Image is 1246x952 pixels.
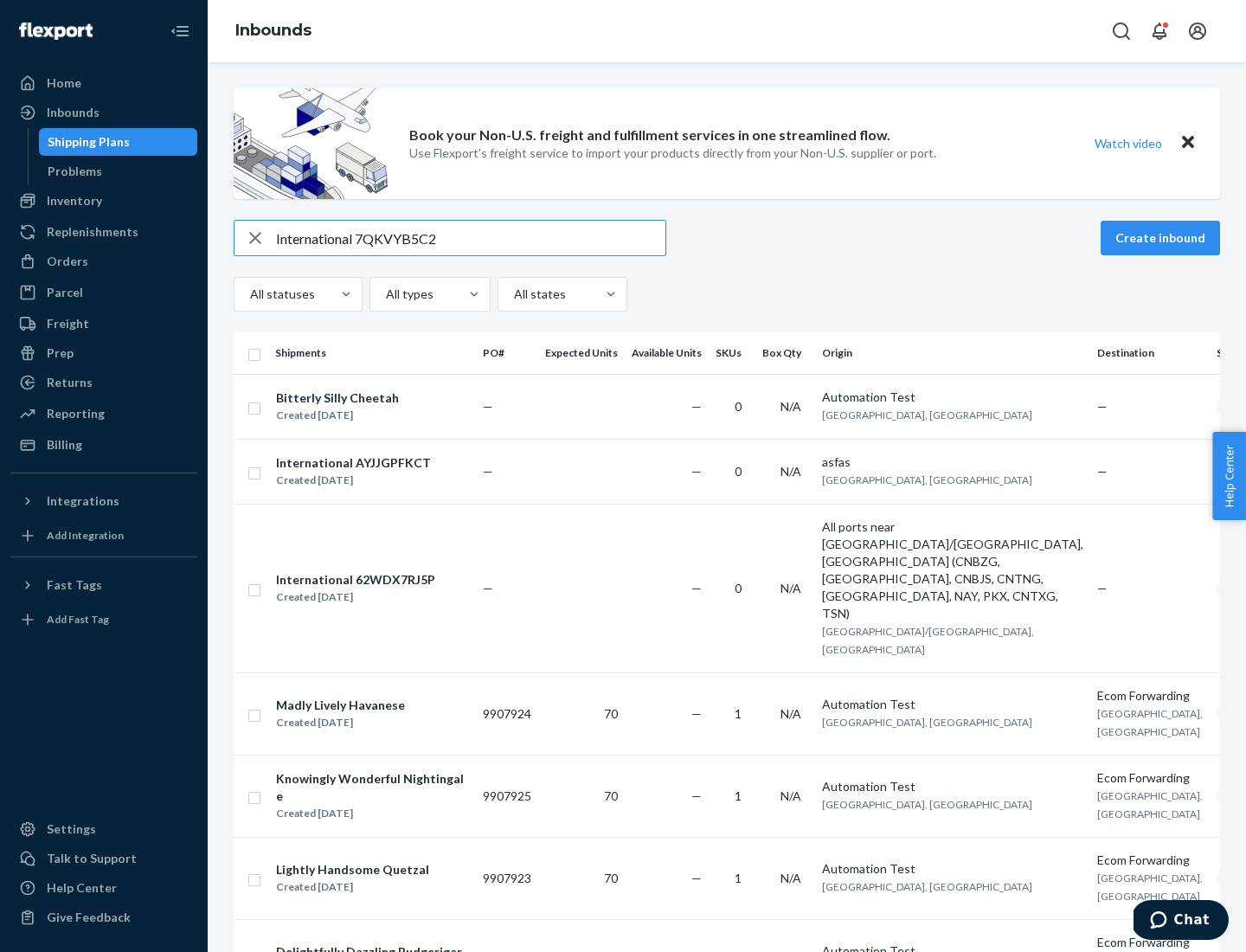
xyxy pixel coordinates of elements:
div: International 62WDX7RJ5P [276,571,435,589]
a: Inbounds [235,21,311,40]
th: Origin [815,332,1090,374]
div: Created [DATE] [276,589,435,606]
span: [GEOGRAPHIC_DATA], [GEOGRAPHIC_DATA] [1097,707,1203,738]
a: Inventory [10,187,197,215]
div: Reporting [47,405,105,422]
div: Settings [47,820,96,838]
a: Returns [10,369,197,396]
th: SKUs [709,332,755,374]
button: Fast Tags [10,571,197,599]
span: N/A [780,788,801,803]
span: — [1097,464,1108,479]
div: Inventory [47,192,102,209]
div: Automation Test [822,860,1083,878]
input: All statuses [248,286,250,303]
th: Shipments [268,332,476,374]
div: Automation Test [822,696,1083,713]
span: [GEOGRAPHIC_DATA], [GEOGRAPHIC_DATA] [1097,872,1203,903]
button: Give Feedback [10,904,197,931]
div: Madly Lively Havanese [276,697,405,714]
div: Returns [47,374,93,391]
div: Freight [47,315,89,332]
span: — [691,581,702,595]
div: Integrations [47,492,119,510]
div: Add Fast Tag [47,612,109,627]
a: Shipping Plans [39,128,198,156]
th: Box Qty [755,332,815,374]
a: Help Center [10,874,197,902]
div: Ecom Forwarding [1097,934,1203,951]
input: Search inbounds by name, destination, msku... [276,221,665,255]
div: Give Feedback [47,909,131,926]
div: Created [DATE] [276,878,429,896]
th: PO# [476,332,538,374]
p: Use Flexport’s freight service to import your products directly from your Non-U.S. supplier or port. [409,145,936,162]
span: [GEOGRAPHIC_DATA], [GEOGRAPHIC_DATA] [822,716,1032,729]
span: [GEOGRAPHIC_DATA], [GEOGRAPHIC_DATA] [822,880,1032,893]
span: [GEOGRAPHIC_DATA], [GEOGRAPHIC_DATA] [822,798,1032,811]
input: All states [512,286,514,303]
button: Watch video [1083,131,1173,156]
span: — [691,464,702,479]
div: Talk to Support [47,850,137,867]
a: Orders [10,248,197,275]
span: 1 [735,871,742,885]
span: 1 [735,788,742,803]
button: Open notifications [1142,14,1177,48]
div: Ecom Forwarding [1097,687,1203,704]
button: Talk to Support [10,845,197,872]
div: Replenishments [47,223,138,241]
div: Knowingly Wonderful Nightingale [276,770,468,805]
span: — [691,399,702,414]
span: N/A [780,581,801,595]
div: Created [DATE] [276,805,468,822]
p: Book your Non-U.S. freight and fulfillment services in one streamlined flow. [409,125,890,145]
span: N/A [780,464,801,479]
div: Ecom Forwarding [1097,852,1203,869]
div: asfas [822,453,1083,471]
div: Lightly Handsome Quetzal [276,861,429,878]
span: 0 [735,399,742,414]
div: Created [DATE] [276,714,405,731]
button: Create inbound [1101,221,1220,255]
span: [GEOGRAPHIC_DATA]/[GEOGRAPHIC_DATA], [GEOGRAPHIC_DATA] [822,625,1034,656]
span: N/A [780,706,801,721]
div: Created [DATE] [276,407,399,424]
div: Automation Test [822,389,1083,406]
span: 70 [604,871,618,885]
a: Billing [10,431,197,459]
span: 1 [735,706,742,721]
a: Freight [10,310,197,338]
span: — [1097,399,1108,414]
span: 70 [604,706,618,721]
div: Fast Tags [47,576,102,594]
span: — [691,706,702,721]
span: — [483,464,493,479]
div: Parcel [47,284,83,301]
a: Home [10,69,197,97]
a: Prep [10,339,197,367]
div: Created [DATE] [276,472,431,489]
div: Help Center [47,879,117,897]
a: Problems [39,158,198,185]
th: Available Units [625,332,709,374]
span: — [1097,581,1108,595]
th: Expected Units [538,332,625,374]
div: Inbounds [47,104,100,121]
span: [GEOGRAPHIC_DATA], [GEOGRAPHIC_DATA] [822,473,1032,486]
img: Flexport logo [19,23,93,40]
div: Automation Test [822,778,1083,795]
div: Orders [47,253,88,270]
ol: breadcrumbs [222,6,325,56]
td: 9907923 [476,837,538,919]
div: Problems [48,163,102,180]
a: Reporting [10,400,197,428]
span: Help Center [1212,432,1246,520]
span: N/A [780,399,801,414]
a: Parcel [10,279,197,306]
span: — [691,871,702,885]
span: — [691,788,702,803]
div: Billing [47,436,82,453]
button: Close Navigation [163,14,197,48]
